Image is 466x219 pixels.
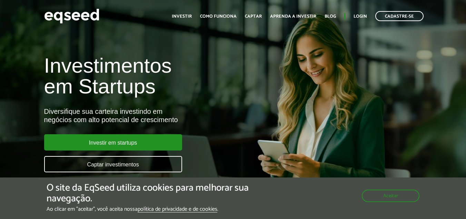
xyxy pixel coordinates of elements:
button: Aceitar [362,190,419,202]
img: EqSeed [44,7,99,25]
a: Captar investimentos [44,156,182,172]
a: Login [354,14,367,19]
a: Investir em startups [44,134,182,150]
a: Captar [245,14,262,19]
p: Ao clicar em "aceitar", você aceita nossa . [47,206,270,212]
a: política de privacidade e de cookies [138,207,217,212]
div: Diversifique sua carteira investindo em negócios com alto potencial de crescimento [44,107,267,124]
a: Aprenda a investir [270,14,316,19]
h1: Investimentos em Startups [44,55,267,97]
h5: O site da EqSeed utiliza cookies para melhorar sua navegação. [47,183,270,204]
a: Investir [172,14,192,19]
a: Blog [325,14,336,19]
a: Como funciona [200,14,237,19]
a: Cadastre-se [375,11,424,21]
